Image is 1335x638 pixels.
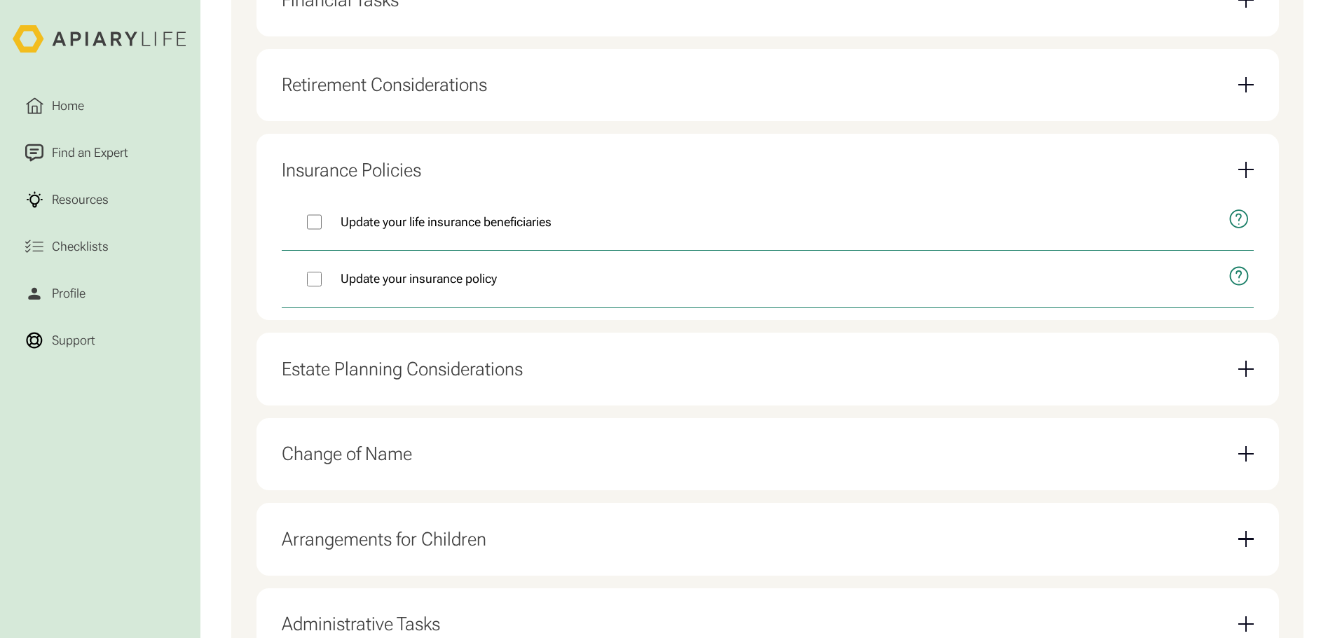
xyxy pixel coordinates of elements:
div: Estate Planning Considerations [282,358,523,380]
div: Resources [48,190,111,209]
button: open modal [1216,251,1254,300]
div: Support [48,331,98,350]
div: Retirement Considerations [282,61,1254,109]
div: Arrangements for Children [282,515,1254,563]
div: Change of Name [282,443,412,465]
div: Estate Planning Considerations [282,345,1254,393]
span: Update your insurance policy [341,270,497,289]
a: Checklists [13,225,188,269]
div: Administrative Tasks [282,613,440,635]
button: open modal [1216,194,1254,244]
div: Insurance Policies [282,146,1254,194]
div: Checklists [48,237,111,256]
span: Update your life insurance beneficiaries [341,213,552,232]
div: Arrangements for Children [282,528,486,550]
a: Profile [13,272,188,316]
div: Change of Name [282,431,1254,478]
a: Home [13,84,188,128]
nav: Insurance Policies [282,194,1254,308]
a: Resources [13,178,188,222]
div: Retirement Considerations [282,74,487,96]
div: Find an Expert [48,144,131,162]
a: Support [13,319,188,363]
div: Home [48,97,87,116]
div: Profile [48,284,88,303]
input: Update your insurance policy [307,272,322,287]
div: Insurance Policies [282,159,421,181]
a: Find an Expert [13,131,188,175]
input: Update your life insurance beneficiaries [307,214,322,230]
